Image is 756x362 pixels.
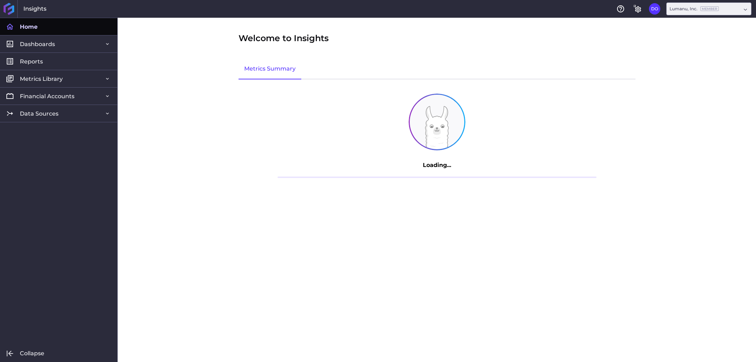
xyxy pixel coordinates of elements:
[20,110,58,117] span: Data Sources
[670,6,719,12] div: Lumanu, Inc.
[632,3,643,15] button: General Settings
[239,32,329,45] span: Welcome to Insights
[666,2,751,15] div: Dropdown select
[278,161,597,169] p: Loading...
[20,75,63,83] span: Metrics Library
[20,350,44,357] span: Collapse
[20,93,74,100] span: Financial Accounts
[615,3,626,15] button: Help
[700,6,719,11] ins: Member
[20,58,43,65] span: Reports
[20,23,38,30] span: Home
[649,3,660,15] button: User Menu
[20,40,55,48] span: Dashboards
[239,59,301,79] a: Metrics Summary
